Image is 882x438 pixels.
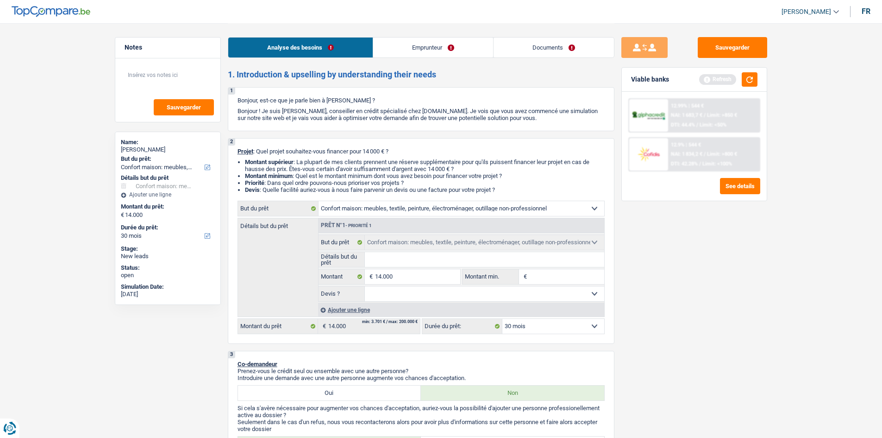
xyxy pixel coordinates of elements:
a: Emprunteur [373,38,493,57]
div: 1 [228,88,235,95]
img: AlphaCredit [632,110,666,121]
button: See details [720,178,760,194]
div: open [121,272,215,279]
a: [PERSON_NAME] [774,4,839,19]
li: : Dans quel ordre pouvons-nous prioriser vos projets ? [245,179,605,186]
strong: Priorité [245,179,264,186]
span: Co-demandeur [238,361,277,368]
label: But du prêt: [121,155,213,163]
strong: Montant minimum [245,172,293,179]
li: : Quelle facilité auriez-vous à nous faire parvenir un devis ou une facture pour votre projet ? [245,186,605,193]
span: € [365,269,375,284]
span: Limit: >800 € [707,151,737,157]
span: NAI: 1 683,7 € [671,112,702,118]
span: Limit: <100% [702,161,732,167]
img: Cofidis [632,146,666,163]
label: But du prêt [319,235,365,250]
p: : Quel projet souhaitez-vous financer pour 14 000 € ? [238,148,605,155]
p: Si cela s'avère nécessaire pour augmenter vos chances d'acceptation, auriez-vous la possibilité d... [238,405,605,419]
span: DTI: 44.4% [671,122,695,128]
div: min: 3.701 € / max: 200.000 € [362,320,418,324]
div: [PERSON_NAME] [121,146,215,153]
span: Sauvegarder [167,104,201,110]
div: Status: [121,264,215,272]
strong: Montant supérieur [245,159,294,165]
div: Refresh [699,74,736,84]
label: Montant du prêt: [121,203,213,210]
span: Devis [245,186,260,193]
button: Sauvegarder [698,37,767,58]
label: Non [421,386,604,400]
h5: Notes [125,44,211,51]
span: DTI: 42.28% [671,161,698,167]
span: € [121,211,124,219]
img: TopCompare Logo [12,6,90,17]
span: / [696,122,698,128]
label: But du prêt [238,201,319,216]
span: - Priorité 1 [345,223,372,228]
label: Durée du prêt: [121,224,213,231]
div: Détails but du prêt [121,174,215,182]
p: Bonjour, est-ce que je parle bien à [PERSON_NAME] ? [238,97,605,104]
div: Name: [121,139,215,146]
p: Prenez-vous le crédit seul ou ensemble avec une autre personne? [238,368,605,375]
h2: 1. Introduction & upselling by understanding their needs [228,70,614,80]
div: Ajouter une ligne [318,303,604,317]
span: NAI: 1 834,2 € [671,151,702,157]
li: : La plupart de mes clients prennent une réserve supplémentaire pour qu'ils puissent financer leu... [245,159,605,172]
div: Stage: [121,245,215,253]
a: Analyse des besoins [228,38,373,57]
li: : Quel est le montant minimum dont vous avez besoin pour financer votre projet ? [245,172,605,179]
span: / [704,112,706,118]
span: Limit: >850 € [707,112,737,118]
label: Montant [319,269,365,284]
span: € [519,269,529,284]
div: Ajouter une ligne [121,191,215,198]
div: 2 [228,139,235,146]
div: Simulation Date: [121,283,215,291]
span: [PERSON_NAME] [782,8,831,16]
div: Viable banks [631,76,669,83]
span: / [699,161,701,167]
span: Projet [238,148,253,155]
label: Durée du prêt: [422,319,502,334]
span: € [318,319,328,334]
div: 3 [228,351,235,358]
span: Limit: <50% [700,122,726,128]
button: Sauvegarder [154,99,214,115]
label: Montant du prêt [238,319,318,334]
p: Bonjour ! Je suis [PERSON_NAME], conseiller en crédit spécialisé chez [DOMAIN_NAME]. Je vois que ... [238,108,605,121]
label: Détails but du prêt [319,252,365,267]
div: 12.9% | 544 € [671,142,701,148]
div: [DATE] [121,291,215,298]
p: Introduire une demande avec une autre personne augmente vos chances d'acceptation. [238,375,605,381]
p: Seulement dans le cas d'un refus, nous vous recontacterons alors pour avoir plus d'informations s... [238,419,605,432]
div: New leads [121,253,215,260]
a: Documents [494,38,614,57]
div: 12.99% | 544 € [671,103,704,109]
div: Prêt n°1 [319,222,374,229]
div: fr [862,7,870,16]
label: Détails but du prêt [238,218,318,229]
label: Oui [238,386,421,400]
label: Devis ? [319,286,365,301]
label: Montant min. [463,269,519,284]
span: / [704,151,706,157]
